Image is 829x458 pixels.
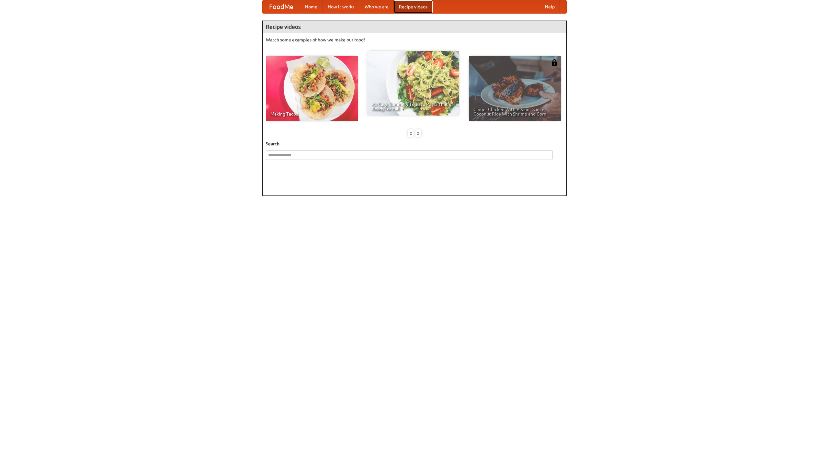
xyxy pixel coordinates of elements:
a: An Easy, Summery Tomato Pasta That's Ready for Fall [367,51,459,116]
a: Recipe videos [394,0,433,13]
div: « [408,129,414,137]
img: 483408.png [551,59,558,66]
a: Help [540,0,560,13]
h4: Recipe videos [263,20,566,33]
h5: Search [266,140,563,147]
div: » [415,129,421,137]
span: An Easy, Summery Tomato Pasta That's Ready for Fall [372,102,455,111]
a: Making Tacos [266,56,358,121]
a: How it works [323,0,359,13]
a: FoodMe [263,0,300,13]
p: Watch some examples of how we make our food! [266,37,563,43]
a: Home [300,0,323,13]
span: Making Tacos [270,112,353,116]
a: Who we are [359,0,394,13]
